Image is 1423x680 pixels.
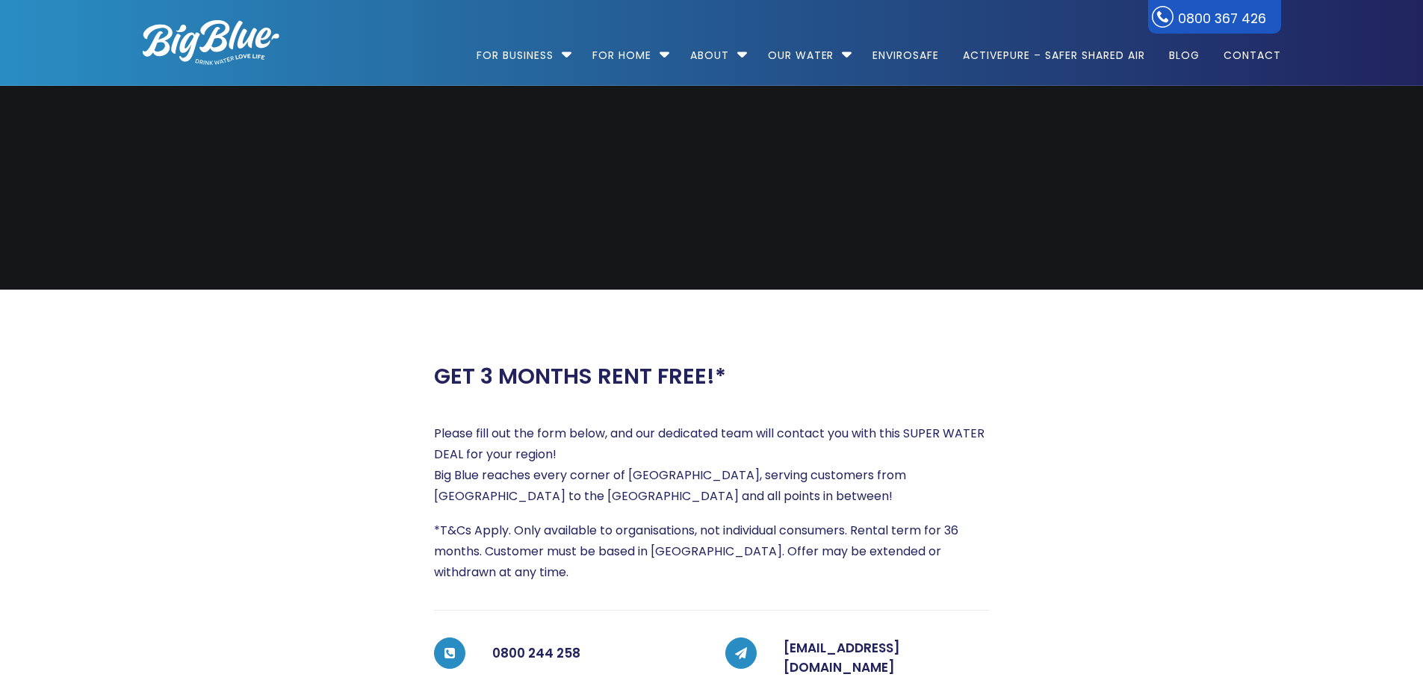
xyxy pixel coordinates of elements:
p: Please fill out the form below, and our dedicated team will contact you with this SUPER WATER DEA... [434,423,990,507]
h5: 0800 244 258 [492,639,698,669]
p: *T&Cs Apply. Only available to organisations, not individual consumers. Rental term for 36 months... [434,520,990,583]
img: logo [143,20,279,65]
a: [EMAIL_ADDRESS][DOMAIN_NAME] [784,639,900,676]
h2: GET 3 MONTHS RENT FREE!* [434,364,726,390]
